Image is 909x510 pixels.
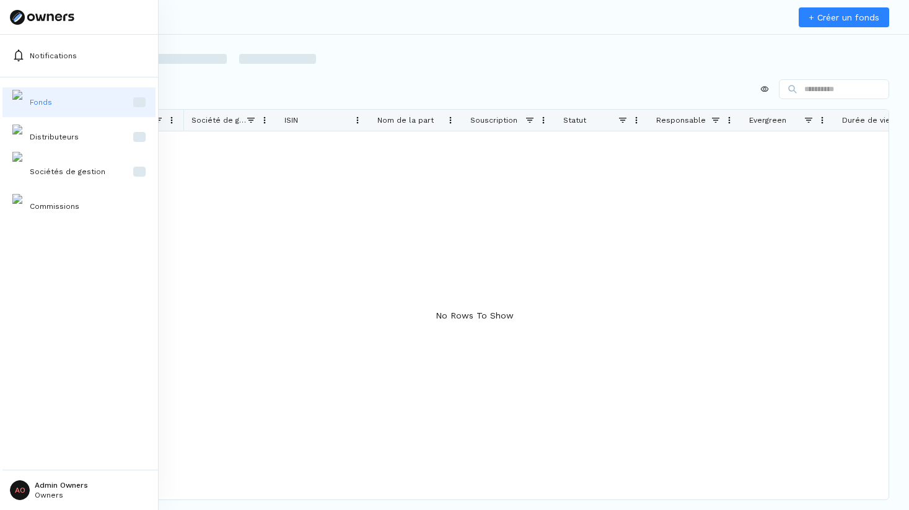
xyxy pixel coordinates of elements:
[284,116,298,125] span: ISIN
[2,87,156,117] button: fundsFonds
[12,194,25,219] img: commissions
[656,116,706,125] span: Responsable
[30,97,52,108] p: Fonds
[749,116,786,125] span: Evergreen
[191,116,246,125] span: Société de gestion
[842,116,890,125] span: Durée de vie
[2,157,156,187] button: asset-managersSociétés de gestion
[10,480,30,500] span: AO
[30,201,79,212] p: Commissions
[12,125,25,149] img: distributors
[2,191,156,221] button: commissionsCommissions
[30,166,105,177] p: Sociétés de gestion
[30,50,77,61] p: Notifications
[799,7,889,27] a: + Créer un fonds
[35,491,88,499] p: Owners
[563,116,586,125] span: Statut
[377,116,434,125] span: Nom de la part
[2,41,156,71] button: Notifications
[12,90,25,115] img: funds
[30,131,79,143] p: Distributeurs
[35,481,88,489] p: Admin Owners
[12,152,25,191] img: asset-managers
[470,116,517,125] span: Souscription
[2,122,156,152] button: distributorsDistributeurs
